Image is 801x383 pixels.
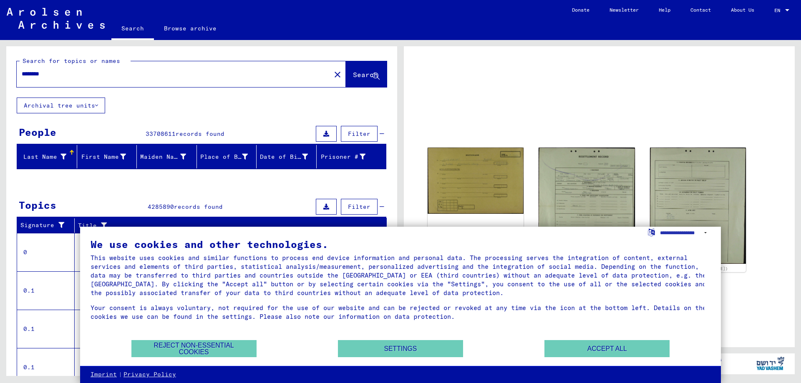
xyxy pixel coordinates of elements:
[7,8,105,29] img: Arolsen_neg.svg
[176,130,224,138] span: records found
[257,145,317,168] mat-header-cell: Date of Birth
[20,150,77,163] div: Last Name
[346,61,387,87] button: Search
[81,150,137,163] div: First Name
[91,239,710,249] div: We use cookies and other technologies.
[81,153,126,161] div: First Name
[20,219,76,232] div: Signature
[148,203,174,210] span: 4285890
[17,271,75,310] td: 0.1
[91,370,117,379] a: Imprint
[17,310,75,348] td: 0.1
[20,153,66,161] div: Last Name
[78,219,378,232] div: Title
[544,340,670,357] button: Accept all
[650,148,746,264] img: 002.jpg
[123,370,176,379] a: Privacy Policy
[755,353,786,374] img: yv_logo.png
[23,57,120,65] mat-label: Search for topics or names
[17,233,75,271] td: 0
[200,150,259,163] div: Place of Birth
[348,130,370,138] span: Filter
[91,253,710,297] div: This website uses cookies and similar functions to process end device information and personal da...
[131,340,257,357] button: Reject non-essential cookies
[19,198,56,213] div: Topics
[338,340,463,357] button: Settings
[17,98,105,113] button: Archival tree units
[260,153,308,161] div: Date of Birth
[111,18,154,40] a: Search
[140,150,196,163] div: Maiden Name
[260,150,318,163] div: Date of Birth
[774,8,783,13] span: EN
[348,203,370,210] span: Filter
[17,145,77,168] mat-header-cell: Last Name
[174,203,223,210] span: records found
[78,221,370,230] div: Title
[320,153,366,161] div: Prisoner #
[341,126,378,142] button: Filter
[353,70,378,79] span: Search
[140,153,186,161] div: Maiden Name
[91,303,710,321] div: Your consent is always voluntary, not required for the use of our website and can be rejected or ...
[317,145,386,168] mat-header-cell: Prisoner #
[20,221,68,230] div: Signature
[154,18,227,38] a: Browse archive
[341,199,378,215] button: Filter
[197,145,257,168] mat-header-cell: Place of Birth
[200,153,248,161] div: Place of Birth
[539,148,635,265] img: 001.jpg
[19,125,56,140] div: People
[77,145,137,168] mat-header-cell: First Name
[332,70,343,80] mat-icon: close
[137,145,197,168] mat-header-cell: Maiden Name
[428,148,524,214] img: 001.jpg
[320,150,376,163] div: Prisoner #
[329,66,346,83] button: Clear
[146,130,176,138] span: 33708611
